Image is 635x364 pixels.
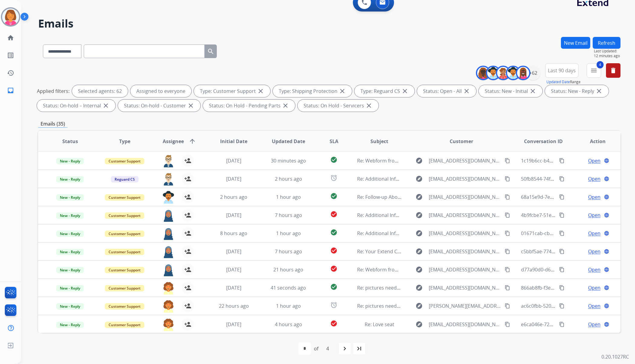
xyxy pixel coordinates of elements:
[559,212,565,218] mat-icon: content_copy
[429,193,501,201] span: [EMAIL_ADDRESS][DOMAIN_NAME]
[162,245,174,258] img: agent-avatar
[220,138,247,145] span: Initial Date
[163,138,184,145] span: Assignee
[330,211,337,218] mat-icon: check_circle
[604,194,609,200] mat-icon: language
[105,303,144,310] span: Customer Support
[162,300,174,313] img: agent-avatar
[271,157,306,164] span: 30 minutes ago
[207,48,214,55] mat-icon: search
[429,157,501,164] span: [EMAIL_ADDRESS][DOMAIN_NAME]
[521,212,612,218] span: 4b9fcbe7-51e1-4fde-a2b1-37d8dbfe456a
[330,192,337,200] mat-icon: check_circle
[357,248,414,255] span: Re: Your Extend Contract
[559,267,565,272] mat-icon: content_copy
[314,345,318,352] div: of
[184,302,191,310] mat-icon: person_add
[56,267,84,273] span: New - Reply
[604,267,609,272] mat-icon: language
[526,66,540,80] div: +62
[415,266,423,273] mat-icon: explore
[275,175,302,182] span: 2 hours ago
[105,158,144,164] span: Customer Support
[505,176,510,182] mat-icon: content_copy
[559,303,565,309] mat-icon: content_copy
[162,209,174,222] img: agent-avatar
[184,321,191,328] mat-icon: person_add
[505,249,510,254] mat-icon: content_copy
[56,176,84,182] span: New - Reply
[521,157,612,164] span: 1c19b6cc-b42f-4cf0-b524-6895d83edc90
[102,102,109,109] mat-icon: close
[561,37,590,49] button: New Email
[162,173,174,185] img: agent-avatar
[593,37,620,49] button: Refresh
[184,157,191,164] mat-icon: person_add
[7,69,14,77] mat-icon: history
[105,267,144,273] span: Customer Support
[272,138,305,145] span: Updated Date
[105,231,144,237] span: Customer Support
[415,212,423,219] mat-icon: explore
[184,212,191,219] mat-icon: person_add
[330,283,337,290] mat-icon: check_circle
[594,54,620,58] span: 12 minutes ago
[162,264,174,276] img: agent-avatar
[330,265,337,272] mat-icon: check_circle
[415,321,423,328] mat-icon: explore
[415,284,423,291] mat-icon: explore
[339,87,346,95] mat-icon: close
[130,85,191,97] div: Assigned to everyone
[588,248,601,255] span: Open
[357,303,402,309] span: Re: pictures needed
[62,138,78,145] span: Status
[429,284,501,291] span: [EMAIL_ADDRESS][DOMAIN_NAME]
[588,175,601,182] span: Open
[604,231,609,236] mat-icon: language
[429,230,501,237] span: [EMAIL_ADDRESS][DOMAIN_NAME]
[354,85,415,97] div: Type: Reguard CS
[357,175,436,182] span: Re: Additional Information Needed
[604,158,609,163] mat-icon: language
[559,231,565,236] mat-icon: content_copy
[429,321,501,328] span: [EMAIL_ADDRESS][DOMAIN_NAME]
[330,156,337,163] mat-icon: check_circle
[105,285,144,291] span: Customer Support
[56,322,84,328] span: New - Reply
[604,176,609,182] mat-icon: language
[330,138,338,145] span: SLA
[276,194,301,200] span: 1 hour ago
[597,61,604,68] span: 4
[330,174,337,182] mat-icon: alarm
[545,85,609,97] div: Status: New - Reply
[162,155,174,167] img: agent-avatar
[357,212,436,218] span: Re: Additional Information Needed
[521,230,616,237] span: 01671cab-cb4b-4216-aa0e-c9baddd0d331
[429,212,501,219] span: [EMAIL_ADDRESS][DOMAIN_NAME]
[588,212,601,219] span: Open
[119,138,130,145] span: Type
[357,157,502,164] span: Re: Webform from [EMAIL_ADDRESS][DOMAIN_NAME] on [DATE]
[524,138,563,145] span: Conversation ID
[330,320,337,327] mat-icon: check_circle
[330,247,337,254] mat-icon: check_circle
[37,87,70,95] p: Applied filters:
[610,67,617,74] mat-icon: delete
[370,138,388,145] span: Subject
[559,285,565,290] mat-icon: content_copy
[37,100,116,112] div: Status: On-hold – Internal
[546,80,570,84] button: Updated Date
[7,87,14,94] mat-icon: inbox
[521,175,612,182] span: 50fb8544-74f8-4687-8c5b-2d63f5b18d80
[588,157,601,164] span: Open
[595,87,603,95] mat-icon: close
[505,303,510,309] mat-icon: content_copy
[56,212,84,219] span: New - Reply
[56,194,84,201] span: New - Reply
[505,194,510,200] mat-icon: content_copy
[56,158,84,164] span: New - Reply
[341,345,348,352] mat-icon: navigate_next
[588,302,601,310] span: Open
[226,175,241,182] span: [DATE]
[273,266,303,273] span: 21 hours ago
